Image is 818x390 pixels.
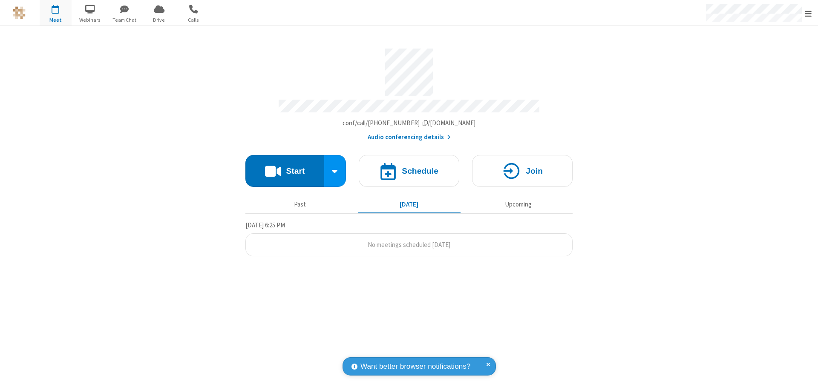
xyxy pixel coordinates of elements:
[402,167,438,175] h4: Schedule
[178,16,210,24] span: Calls
[358,196,461,212] button: [DATE]
[797,368,812,384] iframe: Chat
[324,155,346,187] div: Start conference options
[472,155,573,187] button: Join
[360,361,470,372] span: Want better browser notifications?
[245,42,573,142] section: Account details
[526,167,543,175] h4: Join
[249,196,351,212] button: Past
[74,16,106,24] span: Webinars
[467,196,570,212] button: Upcoming
[245,221,285,229] span: [DATE] 6:25 PM
[245,220,573,257] section: Today's Meetings
[343,119,476,127] span: Copy my meeting room link
[143,16,175,24] span: Drive
[245,155,324,187] button: Start
[109,16,141,24] span: Team Chat
[368,132,451,142] button: Audio conferencing details
[368,241,450,249] span: No meetings scheduled [DATE]
[359,155,459,187] button: Schedule
[13,6,26,19] img: QA Selenium DO NOT DELETE OR CHANGE
[286,167,305,175] h4: Start
[343,118,476,128] button: Copy my meeting room linkCopy my meeting room link
[40,16,72,24] span: Meet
